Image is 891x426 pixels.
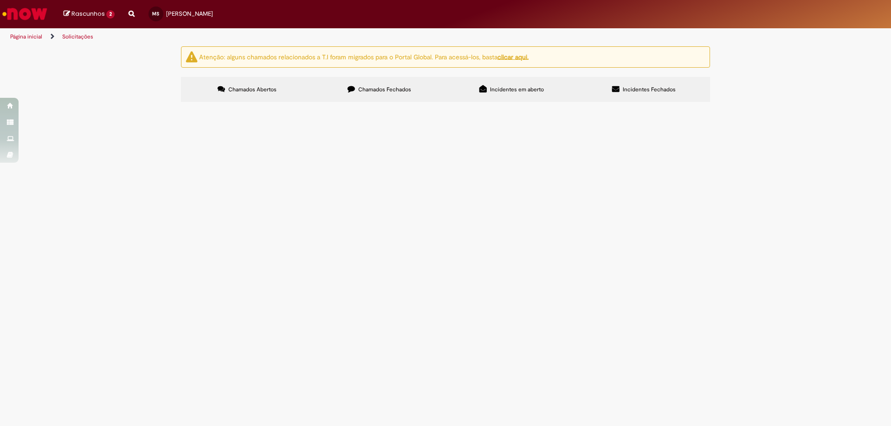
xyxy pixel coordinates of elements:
span: Rascunhos [71,9,105,18]
span: 2 [106,10,115,19]
a: clicar aqui. [497,52,529,61]
span: Incidentes em aberto [490,86,544,93]
ul: Trilhas de página [7,28,587,45]
a: Rascunhos [64,10,115,19]
span: Incidentes Fechados [623,86,676,93]
span: Chamados Abertos [228,86,277,93]
a: Solicitações [62,33,93,40]
ng-bind-html: Atenção: alguns chamados relacionados a T.I foram migrados para o Portal Global. Para acessá-los,... [199,52,529,61]
span: Chamados Fechados [358,86,411,93]
span: [PERSON_NAME] [166,10,213,18]
span: MS [152,11,159,17]
a: Página inicial [10,33,42,40]
img: ServiceNow [1,5,49,23]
